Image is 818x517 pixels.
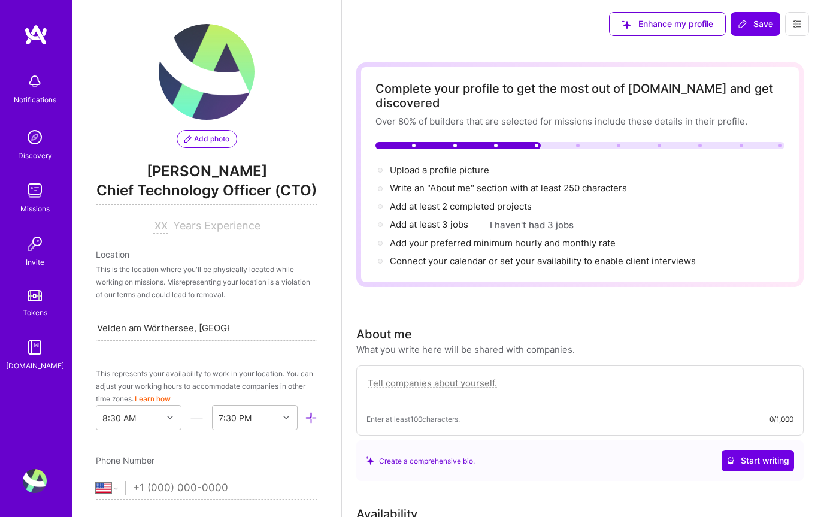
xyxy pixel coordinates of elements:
div: About me [356,325,412,343]
span: Phone Number [96,455,154,465]
input: +1 (000) 000-0000 [133,471,317,506]
span: Add at least 3 jobs [390,219,468,230]
div: Location [96,248,317,261]
span: Save [738,18,773,30]
div: Invite [26,256,44,268]
div: Missions [20,202,50,215]
img: Invite [23,232,47,256]
div: Notifications [14,93,56,106]
i: icon CrystalBallWhite [726,456,735,465]
img: guide book [23,335,47,359]
div: This is the location where you'll be physically located while working on missions. Misrepresentin... [96,263,317,301]
i: icon Chevron [167,415,173,421]
span: Add your preferred minimum hourly and monthly rate [390,237,616,249]
i: icon PencilPurple [184,135,192,143]
div: [DOMAIN_NAME] [6,359,64,372]
i: icon Chevron [283,415,289,421]
div: Discovery [18,149,52,162]
span: Years Experience [173,219,260,232]
i: icon SuggestedTeams [622,20,631,29]
span: Add at least 2 completed projects [390,201,532,212]
span: Write an "About me" section with at least 250 characters [390,182,629,194]
span: Upload a profile picture [390,164,489,176]
i: icon HorizontalInLineDivider [190,412,203,424]
span: [PERSON_NAME] [96,162,317,180]
div: 7:30 PM [219,412,252,424]
img: User Avatar [159,24,255,120]
img: logo [24,24,48,46]
span: Enter at least 100 characters. [366,413,460,425]
div: What you write here will be shared with companies. [356,343,575,356]
div: Complete your profile to get the most out of [DOMAIN_NAME] and get discovered [375,81,784,110]
span: Enhance my profile [622,18,713,30]
img: teamwork [23,179,47,202]
img: bell [23,69,47,93]
div: 8:30 AM [102,412,136,424]
div: Create a comprehensive bio. [366,455,475,467]
button: I haven't had 3 jobs [490,219,574,231]
img: User Avatar [23,469,47,493]
span: Connect your calendar or set your availability to enable client interviews [390,255,696,267]
span: Add photo [184,134,229,144]
span: Chief Technology Officer (CTO) [96,180,317,205]
div: Over 80% of builders that are selected for missions include these details in their profile. [375,115,784,128]
img: discovery [23,125,47,149]
div: 0/1,000 [769,413,793,425]
div: This represents your availability to work in your location. You can adjust your working hours to ... [96,367,317,405]
button: Learn how [135,392,171,405]
input: XX [153,219,168,234]
span: Start writing [726,455,789,467]
img: tokens [28,290,42,301]
i: icon SuggestedTeams [366,456,374,465]
div: Tokens [23,306,47,319]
